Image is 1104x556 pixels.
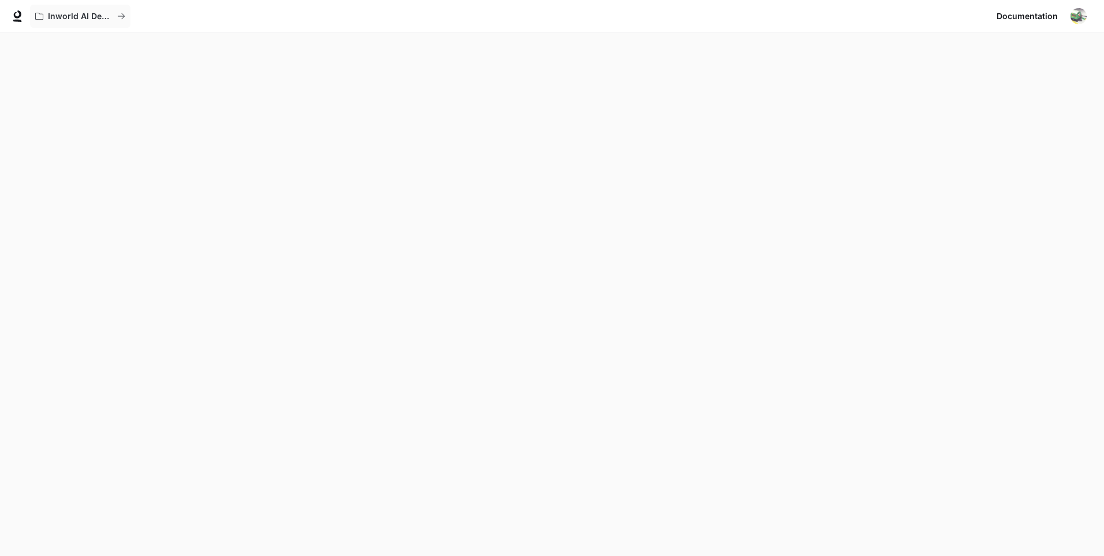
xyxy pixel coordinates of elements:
[1071,8,1087,24] img: User avatar
[1067,5,1090,28] button: User avatar
[30,5,130,28] button: All workspaces
[48,12,113,21] p: Inworld AI Demos
[997,9,1058,24] span: Documentation
[992,5,1062,28] a: Documentation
